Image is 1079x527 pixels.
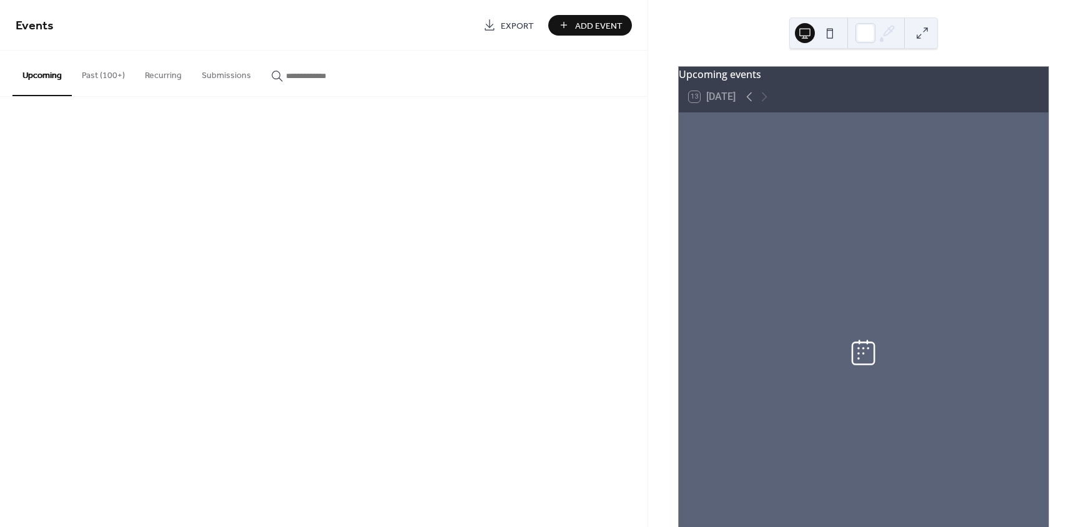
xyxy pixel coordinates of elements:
[72,51,135,95] button: Past (100+)
[679,67,1048,82] div: Upcoming events
[135,51,192,95] button: Recurring
[16,14,54,38] span: Events
[192,51,261,95] button: Submissions
[474,15,543,36] a: Export
[575,19,623,32] span: Add Event
[548,15,632,36] button: Add Event
[12,51,72,96] button: Upcoming
[501,19,534,32] span: Export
